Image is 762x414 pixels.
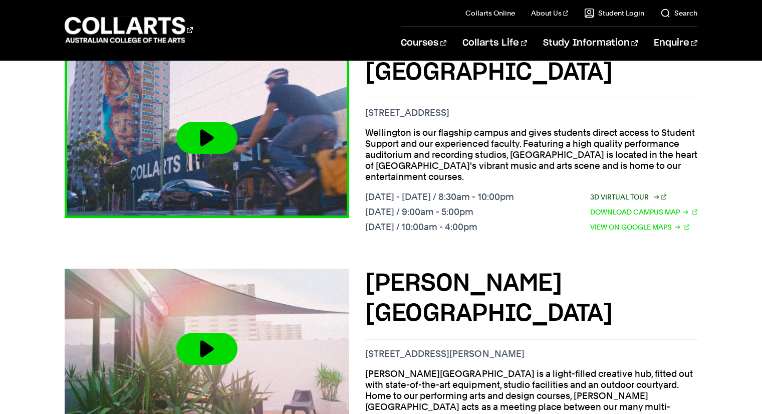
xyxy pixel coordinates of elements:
[543,27,637,60] a: Study Information
[65,16,193,44] div: Go to homepage
[365,58,697,88] h3: [GEOGRAPHIC_DATA]
[654,27,697,60] a: Enquire
[590,222,689,233] a: View on Google Maps
[365,127,697,182] p: Wellington is our flagship campus and gives students direct access to Student Support and our exp...
[365,206,514,218] p: [DATE] / 9:00am - 5:00pm
[401,27,446,60] a: Courses
[584,8,644,18] a: Student Login
[365,107,697,118] p: [STREET_ADDRESS]
[365,348,697,359] p: [STREET_ADDRESS][PERSON_NAME]
[365,269,697,329] h3: [PERSON_NAME][GEOGRAPHIC_DATA]
[660,8,697,18] a: Search
[462,27,527,60] a: Collarts Life
[365,222,514,233] p: [DATE] / 10:00am - 4:00pm
[590,206,697,218] a: Download Campus Map
[531,8,568,18] a: About Us
[465,8,515,18] a: Collarts Online
[365,191,514,202] p: [DATE] - [DATE] / 8:30am - 10:00pm
[590,191,666,202] a: 3D Virtual Tour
